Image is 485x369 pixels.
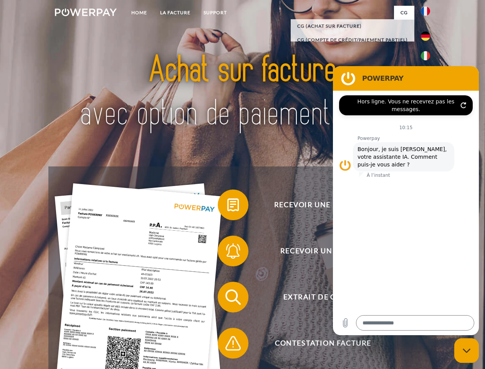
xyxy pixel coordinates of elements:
img: title-powerpay_fr.svg [73,37,412,147]
img: qb_bill.svg [223,195,243,214]
button: Contestation Facture [218,328,417,359]
span: Recevoir un rappel? [229,236,417,266]
button: Recevoir une facture ? [218,189,417,220]
img: logo-powerpay-white.svg [55,8,117,16]
img: fr [421,7,430,16]
span: Extrait de compte [229,282,417,312]
span: Recevoir une facture ? [229,189,417,220]
a: CG (achat sur facture) [291,19,414,33]
button: Recevoir un rappel? [218,236,417,266]
a: Support [197,6,233,20]
img: de [421,32,430,41]
img: it [421,51,430,60]
a: CG [394,6,414,20]
iframe: Fenêtre de messagerie [333,66,479,335]
img: qb_warning.svg [223,334,243,353]
a: Home [125,6,154,20]
button: Extrait de compte [218,282,417,312]
img: qb_bell.svg [223,241,243,261]
span: Contestation Facture [229,328,417,359]
a: CG (Compte de crédit/paiement partiel) [291,33,414,47]
iframe: Bouton de lancement de la fenêtre de messagerie, conversation en cours [454,338,479,363]
img: qb_search.svg [223,288,243,307]
a: LA FACTURE [154,6,197,20]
